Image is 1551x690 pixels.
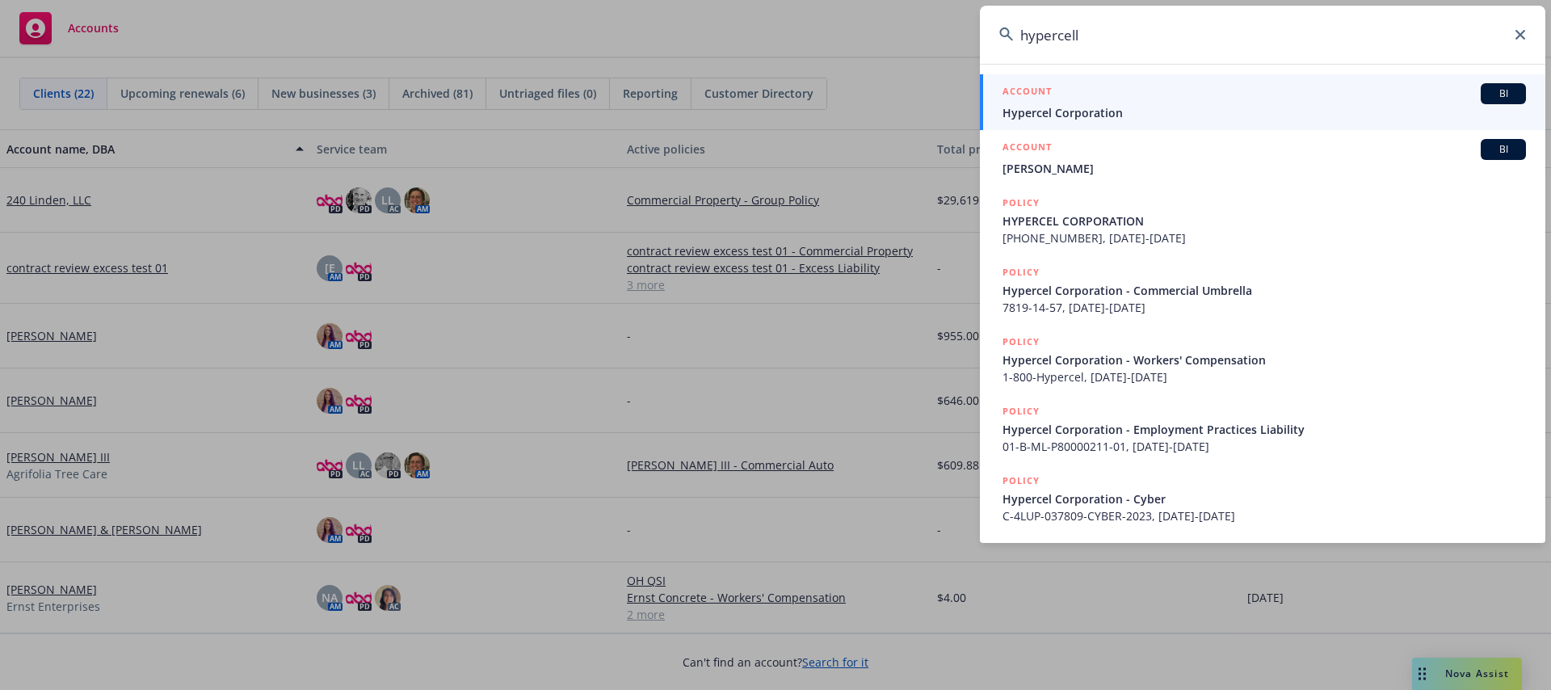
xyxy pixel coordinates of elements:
a: POLICYHypercel Corporation - Commercial Umbrella7819-14-57, [DATE]-[DATE] [980,255,1545,325]
a: ACCOUNTBIHypercel Corporation [980,74,1545,130]
a: ACCOUNTBI[PERSON_NAME] [980,130,1545,186]
span: [PHONE_NUMBER], [DATE]-[DATE] [1002,229,1526,246]
span: BI [1487,142,1519,157]
span: Hypercel Corporation - Cyber [1002,490,1526,507]
span: Hypercel Corporation - Workers' Compensation [1002,351,1526,368]
h5: ACCOUNT [1002,139,1052,158]
input: Search... [980,6,1545,64]
span: HYPERCEL CORPORATION [1002,212,1526,229]
span: [PERSON_NAME] [1002,160,1526,177]
span: 01-B-ML-P80000211-01, [DATE]-[DATE] [1002,438,1526,455]
h5: POLICY [1002,195,1040,211]
a: POLICYHypercel Corporation - Workers' Compensation1-800-Hypercel, [DATE]-[DATE] [980,325,1545,394]
span: Hypercel Corporation - Commercial Umbrella [1002,282,1526,299]
span: Hypercel Corporation [1002,104,1526,121]
span: Hypercel Corporation - Employment Practices Liability [1002,421,1526,438]
span: C-4LUP-037809-CYBER-2023, [DATE]-[DATE] [1002,507,1526,524]
h5: POLICY [1002,334,1040,350]
a: POLICYHypercel Corporation - CyberC-4LUP-037809-CYBER-2023, [DATE]-[DATE] [980,464,1545,533]
span: 7819-14-57, [DATE]-[DATE] [1002,299,1526,316]
a: POLICYHYPERCEL CORPORATION[PHONE_NUMBER], [DATE]-[DATE] [980,186,1545,255]
span: 1-800-Hypercel, [DATE]-[DATE] [1002,368,1526,385]
h5: POLICY [1002,473,1040,489]
span: BI [1487,86,1519,101]
h5: POLICY [1002,403,1040,419]
h5: ACCOUNT [1002,83,1052,103]
h5: POLICY [1002,264,1040,280]
a: POLICYHypercel Corporation - Employment Practices Liability01-B-ML-P80000211-01, [DATE]-[DATE] [980,394,1545,464]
